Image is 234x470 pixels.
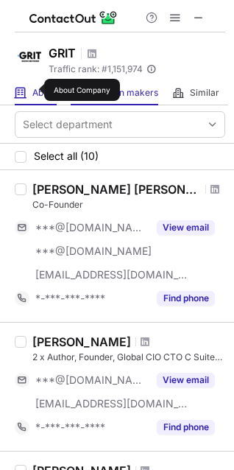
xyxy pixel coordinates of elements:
span: ***@[DOMAIN_NAME] [35,221,148,234]
span: About [32,87,57,99]
button: Reveal Button [157,291,215,306]
div: 2 x Author, Founder, Global CIO CTO C Suite Strategic Advisor Help Companies Grow [32,351,225,364]
div: Co-Founder [32,198,225,211]
img: ContactOut v5.3.10 [29,9,118,27]
div: Select department [23,117,113,132]
span: [EMAIL_ADDRESS][DOMAIN_NAME] [35,268,188,281]
span: ***@[DOMAIN_NAME] [35,245,152,258]
span: [EMAIL_ADDRESS][DOMAIN_NAME] [35,397,188,410]
span: Select all (10) [34,150,99,162]
button: Reveal Button [157,420,215,435]
span: ***@[DOMAIN_NAME] [35,373,148,387]
span: Traffic rank: # 1,151,974 [49,64,143,74]
button: Reveal Button [157,373,215,387]
div: [PERSON_NAME] [PERSON_NAME] [32,182,201,197]
span: Similar [190,87,219,99]
span: Decision makers [88,87,158,99]
button: Reveal Button [157,220,215,235]
h1: GRIT [49,44,76,62]
img: 364505c5f730e808dc20684c733d37c2 [15,42,44,71]
div: [PERSON_NAME] [32,334,131,349]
